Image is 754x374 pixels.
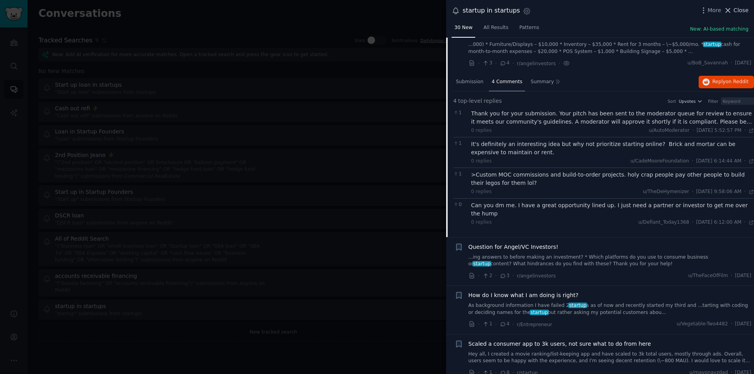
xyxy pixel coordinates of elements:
[692,188,694,195] span: ·
[517,322,552,327] span: r/Entrepreneur
[482,321,492,328] span: 1
[530,310,549,315] span: startup
[495,320,497,328] span: ·
[697,127,741,134] span: [DATE] 5:52:57 PM
[679,99,695,104] span: Upvotes
[453,109,467,117] span: 1
[744,158,746,165] span: ·
[688,60,728,67] span: u/BoB_Savannah
[469,41,752,55] a: ...000) * Furniture/Displays – $10,000 * Inventory – $35,000 * Rent for 3 months – \~$5,000/mo. *...
[531,78,554,86] span: Summary
[469,351,752,365] a: Hey all, I created a movie ranking/list-keeping app and have scaled to 3k total users, mostly thr...
[495,59,497,68] span: ·
[482,272,492,279] span: 2
[731,321,732,328] span: ·
[453,140,467,147] span: 1
[649,128,690,133] span: u/AutoModerator
[692,158,694,165] span: ·
[724,6,749,15] button: Close
[495,272,497,280] span: ·
[630,158,689,164] span: u/CadeMooreFoundation
[643,189,689,194] span: u/TheDeHymenizer
[472,261,491,266] span: startup
[677,321,728,328] span: u/Vegetable-Two4482
[688,272,728,279] span: u/TheFaceOfFilm
[481,22,511,38] a: All Results
[735,60,751,67] span: [DATE]
[696,219,741,226] span: [DATE] 6:12:00 AM
[469,340,651,348] a: Scaled a consumer app to 3k users, not sure what to do from here
[699,6,721,15] button: More
[699,76,754,88] button: Replyon Reddit
[568,303,587,308] span: startup
[731,60,732,67] span: ·
[458,97,482,105] span: top-level
[690,26,749,33] button: New: AI-based matching
[482,60,492,67] span: 3
[517,273,556,279] span: r/angelinvestors
[478,320,479,328] span: ·
[456,78,483,86] span: Submission
[712,78,749,86] span: Reply
[500,272,509,279] span: 3
[679,99,703,104] button: Upvotes
[696,158,741,165] span: [DATE] 6:14:44 AM
[492,78,522,86] span: 4 Comments
[721,97,754,105] input: Keyword
[469,291,579,299] a: How do I know what I am doing is right?
[692,219,694,226] span: ·
[735,321,751,328] span: [DATE]
[708,99,718,104] div: Filter
[668,99,676,104] div: Sort
[512,272,514,280] span: ·
[558,59,560,68] span: ·
[452,22,475,38] a: 30 New
[517,22,542,38] a: Patterns
[483,97,502,105] span: replies
[744,219,746,226] span: ·
[463,6,520,16] div: startup in startups
[708,6,721,15] span: More
[703,42,722,47] span: startup
[500,60,509,67] span: 4
[453,97,457,105] span: 4
[726,79,749,84] span: on Reddit
[520,24,539,31] span: Patterns
[469,243,558,251] a: Question for Angel/VC Investors!
[478,272,479,280] span: ·
[512,320,514,328] span: ·
[469,254,752,268] a: ...ing answers to before making an investment? * Which platforms do you use to consume business o...
[478,59,479,68] span: ·
[638,219,689,225] span: u/Defiant_Today1368
[483,24,508,31] span: All Results
[731,272,732,279] span: ·
[744,188,746,195] span: ·
[454,24,472,31] span: 30 New
[734,6,749,15] span: Close
[517,61,556,66] span: r/angelinvestors
[500,321,509,328] span: 4
[512,59,514,68] span: ·
[692,127,694,134] span: ·
[453,171,467,178] span: 1
[735,272,751,279] span: [DATE]
[744,127,746,134] span: ·
[453,201,467,208] span: 0
[469,302,752,316] a: As background information I have failed 2startups as of now and recently started my third and ......
[696,188,741,195] span: [DATE] 9:58:06 AM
